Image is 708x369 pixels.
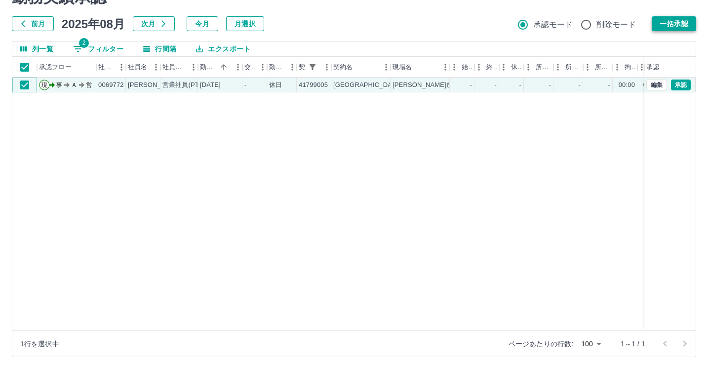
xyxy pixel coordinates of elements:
div: 終業 [486,57,497,78]
span: 承認モード [533,19,573,31]
div: 承認 [646,57,659,78]
button: メニュー [231,60,245,75]
div: 所定開始 [536,57,551,78]
div: 社員区分 [162,57,186,78]
button: 前月 [12,16,54,31]
div: 承認フロー [39,57,72,78]
div: 00:00 [643,81,660,90]
div: 休日 [269,81,282,90]
span: 削除モード [596,19,636,31]
div: 勤務日 [200,57,217,78]
div: - [608,81,610,90]
div: 勤務日 [198,57,242,78]
div: 所定終業 [553,57,583,78]
div: 0069772 [98,81,124,90]
p: ページあたりの行数: [509,339,573,349]
button: メニュー [186,60,201,75]
div: 終業 [474,57,499,78]
div: 社員名 [126,57,160,78]
div: 41799005 [299,81,328,90]
div: 社員番号 [98,57,114,78]
div: 拘束 [625,57,635,78]
button: 一括承認 [652,16,696,31]
text: Ａ [71,82,77,88]
div: - [519,81,521,90]
button: 今月 [187,16,218,31]
div: [DATE] [200,81,221,90]
div: 勤務区分 [267,57,297,78]
div: 勤務区分 [269,57,285,78]
div: - [470,81,472,90]
button: エクスポート [188,41,258,56]
div: 00:00 [619,81,635,90]
button: 編集 [646,80,667,90]
div: 社員番号 [96,57,126,78]
button: メニュー [255,60,270,75]
button: フィルター表示 [65,41,131,56]
div: - [549,81,551,90]
span: 2 [79,38,89,48]
p: 1～1 / 1 [621,339,645,349]
button: メニュー [438,60,453,75]
div: 休憩 [499,57,524,78]
div: 交通費 [244,57,255,78]
button: 次月 [133,16,175,31]
div: 契約コード [297,57,331,78]
div: [PERSON_NAME] [128,81,182,90]
div: 営業社員(PT契約) [162,81,214,90]
div: 所定終業 [565,57,581,78]
div: 始業 [450,57,474,78]
div: 社員名 [128,57,147,78]
div: 交通費 [242,57,267,78]
div: 契約名 [333,57,353,78]
div: 拘束 [613,57,637,78]
button: 月選択 [226,16,264,31]
text: 現 [41,82,47,88]
div: 社員区分 [160,57,198,78]
button: ソート [217,60,231,74]
div: 現場名 [391,57,450,78]
div: 休憩 [511,57,522,78]
button: 承認 [671,80,691,90]
button: フィルター表示 [306,60,319,74]
button: 列選択 [12,41,61,56]
div: 現場名 [393,57,412,78]
div: 100 [577,337,605,351]
h5: 2025年08月 [62,16,125,31]
div: 所定休憩 [595,57,611,78]
div: 1件のフィルターを適用中 [306,60,319,74]
button: 行間隔 [135,41,184,56]
div: 契約名 [331,57,391,78]
div: 始業 [462,57,472,78]
button: メニュー [114,60,129,75]
button: メニュー [379,60,393,75]
div: 所定開始 [524,57,553,78]
div: 承認フロー [37,57,96,78]
button: メニュー [319,60,334,75]
text: 事 [56,82,62,88]
button: メニュー [149,60,163,75]
div: [GEOGRAPHIC_DATA] [333,81,401,90]
div: 承認 [644,57,696,78]
div: - [579,81,581,90]
div: - [244,81,246,90]
div: - [495,81,497,90]
div: 1行を選択中 [20,339,59,349]
text: 営 [86,82,92,88]
button: メニュー [285,60,300,75]
div: [PERSON_NAME]放課後児童クラブ [393,81,498,90]
div: 所定休憩 [583,57,613,78]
